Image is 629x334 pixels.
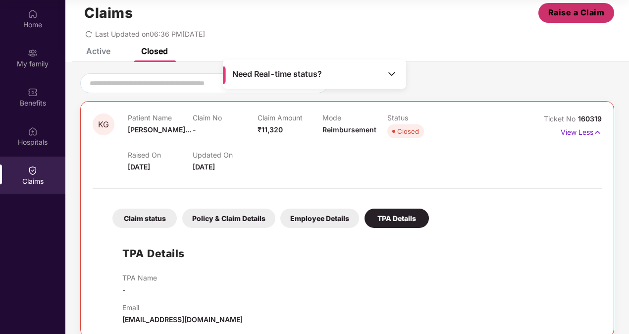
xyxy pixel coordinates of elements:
p: Claim No [193,113,258,122]
h1: TPA Details [122,245,185,262]
span: ₹11,320 [258,125,283,134]
h1: Claims [84,4,133,21]
p: Status [387,113,452,122]
img: Toggle Icon [387,69,397,79]
p: Email [122,303,243,312]
span: - [122,285,126,294]
span: Need Real-time status? [232,69,322,79]
span: Raise a Claim [548,6,605,19]
p: View Less [561,124,602,138]
p: Claim Amount [258,113,322,122]
span: [EMAIL_ADDRESS][DOMAIN_NAME] [122,315,243,324]
img: svg+xml;base64,PHN2ZyB4bWxucz0iaHR0cDovL3d3dy53My5vcmcvMjAwMC9zdmciIHdpZHRoPSIxNyIgaGVpZ2h0PSIxNy... [593,127,602,138]
span: 160319 [578,114,602,123]
img: svg+xml;base64,PHN2ZyB3aWR0aD0iMjAiIGhlaWdodD0iMjAiIHZpZXdCb3g9IjAgMCAyMCAyMCIgZmlsbD0ibm9uZSIgeG... [28,48,38,58]
span: - [193,125,196,134]
img: svg+xml;base64,PHN2ZyBpZD0iQmVuZWZpdHMiIHhtbG5zPSJodHRwOi8vd3d3LnczLm9yZy8yMDAwL3N2ZyIgd2lkdGg9Ij... [28,87,38,97]
span: [PERSON_NAME]... [128,125,191,134]
button: Raise a Claim [538,3,614,23]
span: Last Updated on 06:36 PM[DATE] [95,30,205,38]
p: Updated On [193,151,258,159]
div: Closed [397,126,419,136]
div: Closed [141,46,168,56]
p: TPA Name [122,274,157,282]
div: TPA Details [365,209,429,228]
img: svg+xml;base64,PHN2ZyBpZD0iQ2xhaW0iIHhtbG5zPSJodHRwOi8vd3d3LnczLm9yZy8yMDAwL3N2ZyIgd2lkdGg9IjIwIi... [28,166,38,175]
div: Employee Details [280,209,359,228]
span: KG [98,120,109,129]
div: Claim status [112,209,177,228]
img: svg+xml;base64,PHN2ZyBpZD0iSG9zcGl0YWxzIiB4bWxucz0iaHR0cDovL3d3dy53My5vcmcvMjAwMC9zdmciIHdpZHRoPS... [28,126,38,136]
span: Reimbursement [322,125,376,134]
span: [DATE] [193,163,215,171]
p: Mode [322,113,387,122]
div: Policy & Claim Details [182,209,275,228]
span: redo [85,30,92,38]
img: svg+xml;base64,PHN2ZyBpZD0iSG9tZSIgeG1sbnM9Imh0dHA6Ly93d3cudzMub3JnLzIwMDAvc3ZnIiB3aWR0aD0iMjAiIG... [28,9,38,19]
p: Raised On [128,151,193,159]
div: Active [86,46,110,56]
span: [DATE] [128,163,150,171]
span: Ticket No [544,114,578,123]
p: Patient Name [128,113,193,122]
